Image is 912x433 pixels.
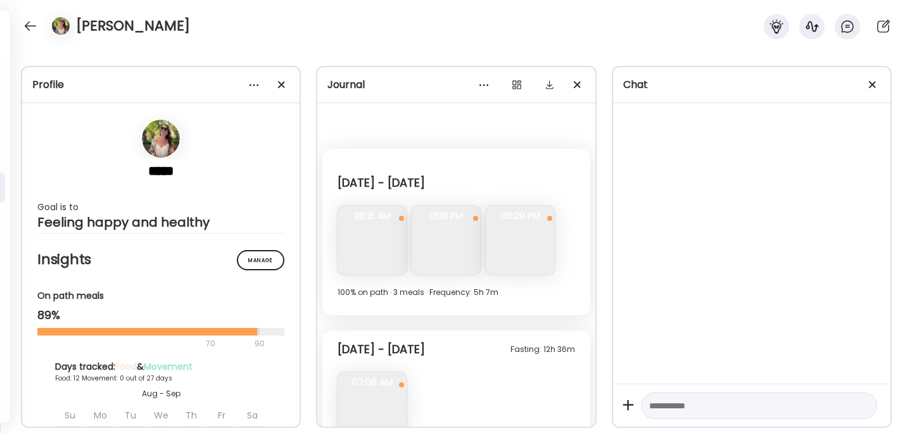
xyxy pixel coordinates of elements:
[510,342,575,357] div: Fasting: 12h 36m
[253,336,266,351] div: 90
[37,289,284,303] div: On path meals
[412,210,481,222] span: 01:18 PM
[37,308,284,323] div: 89%
[623,77,880,92] div: Chat
[486,210,555,222] span: 06:29 PM
[338,342,425,357] div: [DATE] - [DATE]
[37,199,284,215] div: Goal is to
[327,77,585,92] div: Journal
[338,175,425,191] div: [DATE] - [DATE]
[177,405,205,426] div: Th
[32,77,289,92] div: Profile
[338,377,407,388] span: 07:06 AM
[56,405,84,426] div: Su
[237,250,284,270] div: Manage
[55,360,267,373] div: Days tracked: &
[115,360,137,373] span: Food
[338,285,574,300] div: 100% on path · 3 meals · Frequency: 5h 7m
[55,373,267,383] div: Food: 12 Movement: 0 out of 27 days
[52,17,70,35] img: avatars%2FRnTDQN96PIers1iKoMm4mSDh2lJ3
[37,250,284,269] h2: Insights
[142,120,180,158] img: avatars%2FRnTDQN96PIers1iKoMm4mSDh2lJ3
[208,405,236,426] div: Fr
[147,405,175,426] div: We
[117,405,144,426] div: Tu
[55,388,267,399] div: Aug - Sep
[338,210,407,222] span: 08:15 AM
[86,405,114,426] div: Mo
[144,360,193,373] span: Movement
[76,16,190,36] h4: [PERSON_NAME]
[37,215,284,230] div: Feeling happy and healthy
[37,336,251,351] div: 70
[238,405,266,426] div: Sa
